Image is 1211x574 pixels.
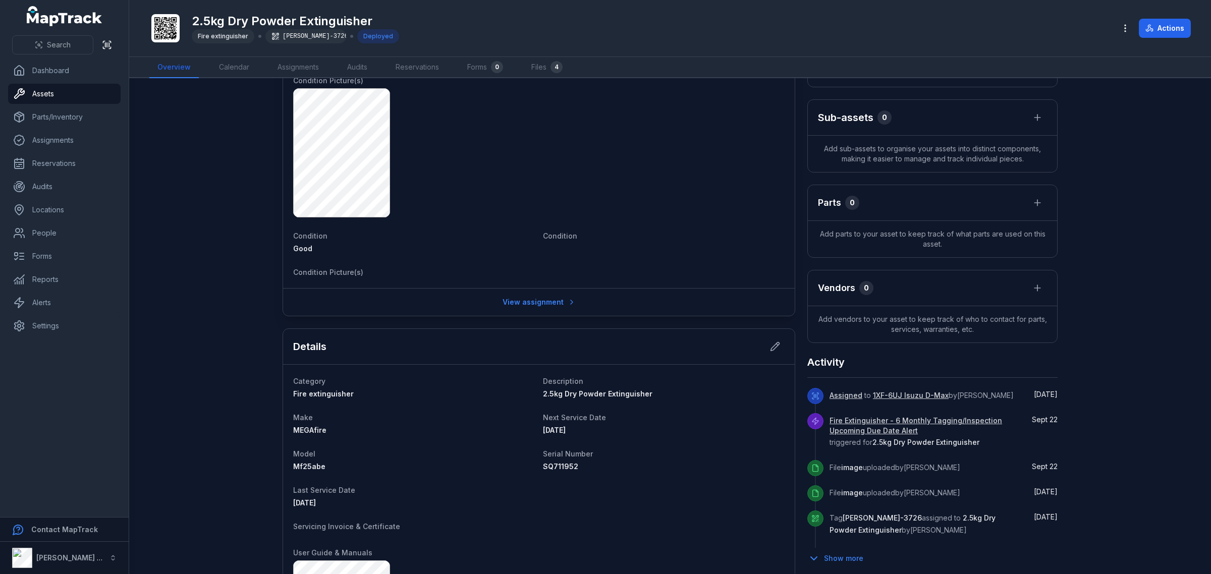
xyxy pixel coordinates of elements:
[293,377,325,385] span: Category
[8,293,121,313] a: Alerts
[843,513,922,522] span: [PERSON_NAME]-3726
[293,462,325,471] span: Mf25abe
[293,498,316,507] span: [DATE]
[211,57,257,78] a: Calendar
[8,223,121,243] a: People
[293,522,400,531] span: Servicing Invoice & Certificate
[265,29,346,43] div: [PERSON_NAME]-3726
[293,389,354,398] span: Fire extinguisher
[808,306,1057,342] span: Add vendors to your asset to keep track of who to contact for parts, services, warranties, etc.
[873,390,949,400] a: 1XF-6UJ Isuzu D-Max
[818,110,873,125] h2: Sub-assets
[1139,19,1191,38] button: Actions
[269,57,327,78] a: Assignments
[551,61,563,73] div: 4
[12,35,93,54] button: Search
[1034,487,1058,496] span: [DATE]
[293,76,363,85] span: Condition Picture(s)
[877,110,892,125] div: 0
[841,463,863,472] span: image
[830,513,996,534] span: 2.5kg Dry Powder Extinguisher
[1032,415,1058,424] time: 9/22/2025, 1:05:00 PM
[859,281,873,295] div: 0
[293,339,326,354] h2: Details
[8,130,121,150] a: Assignments
[830,513,996,534] span: Tag assigned to by [PERSON_NAME]
[872,438,979,446] span: 2.5kg Dry Powder Extinguisher
[8,107,121,127] a: Parts/Inventory
[841,488,863,497] span: image
[543,462,578,471] span: SQ711952
[8,84,121,104] a: Assets
[818,196,841,210] h3: Parts
[830,391,1014,399] span: to by [PERSON_NAME]
[543,413,606,422] span: Next Service Date
[198,32,248,40] span: Fire extinguisher
[543,389,652,398] span: 2.5kg Dry Powder Extinguisher
[543,232,577,240] span: Condition
[818,281,855,295] h3: Vendors
[8,61,121,81] a: Dashboard
[543,426,566,434] span: [DATE]
[1032,462,1058,471] time: 9/22/2025, 1:01:37 PM
[523,57,571,78] a: Files4
[8,177,121,197] a: Audits
[8,246,121,266] a: Forms
[293,498,316,507] time: 9/22/2025, 12:00:00 AM
[293,548,372,557] span: User Guide & Manuals
[8,153,121,174] a: Reservations
[1032,415,1058,424] span: Sept 22
[1032,462,1058,471] span: Sept 22
[808,221,1057,257] span: Add parts to your asset to keep track of what parts are used on this asset.
[830,488,960,497] span: File uploaded by [PERSON_NAME]
[27,6,102,26] a: MapTrack
[31,525,98,534] strong: Contact MapTrack
[496,293,582,312] a: View assignment
[830,416,1019,436] a: Fire Extinguisher - 6 Monthly Tagging/Inspection Upcoming Due Date Alert
[192,13,399,29] h1: 2.5kg Dry Powder Extinguisher
[491,61,503,73] div: 0
[47,40,71,50] span: Search
[830,390,862,400] a: Assigned
[293,268,363,276] span: Condition Picture(s)
[293,232,327,240] span: Condition
[1034,390,1058,398] span: [DATE]
[8,316,121,336] a: Settings
[543,426,566,434] time: 3/22/2026, 12:00:00 AM
[459,57,511,78] a: Forms0
[1034,487,1058,496] time: 9/11/2025, 9:30:36 AM
[388,57,447,78] a: Reservations
[357,29,399,43] div: Deployed
[293,486,355,494] span: Last Service Date
[339,57,375,78] a: Audits
[830,463,960,472] span: File uploaded by [PERSON_NAME]
[543,377,583,385] span: Description
[293,449,315,458] span: Model
[1034,512,1058,521] span: [DATE]
[293,413,313,422] span: Make
[807,355,845,369] h2: Activity
[808,136,1057,172] span: Add sub-assets to organise your assets into distinct components, making it easier to manage and t...
[1034,512,1058,521] time: 9/11/2025, 9:30:23 AM
[845,196,859,210] div: 0
[36,553,106,562] strong: [PERSON_NAME] Air
[8,269,121,290] a: Reports
[807,548,870,569] button: Show more
[293,244,312,253] span: Good
[830,416,1019,446] span: triggered for
[149,57,199,78] a: Overview
[8,200,121,220] a: Locations
[1034,390,1058,398] time: 9/25/2025, 8:37:15 AM
[543,449,593,458] span: Serial Number
[293,426,326,434] span: MEGAfire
